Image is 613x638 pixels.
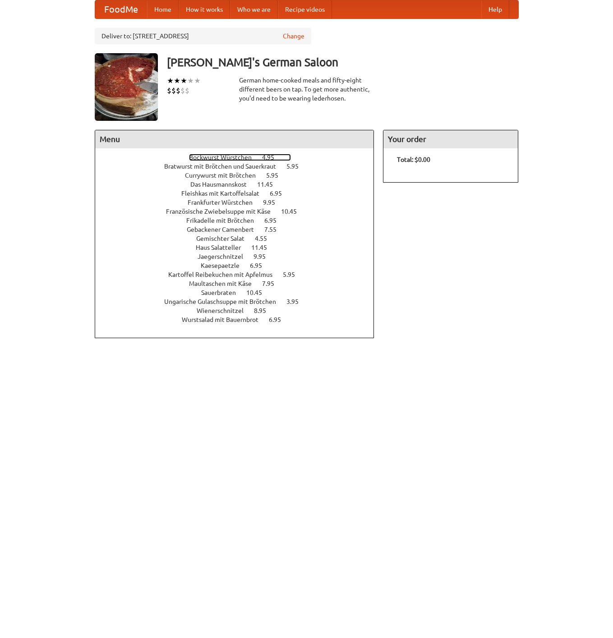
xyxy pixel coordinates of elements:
span: Bratwurst mit Brötchen und Sauerkraut [164,163,285,170]
span: 5.95 [283,271,304,278]
span: 9.95 [253,253,275,260]
span: Ungarische Gulaschsuppe mit Brötchen [164,298,285,305]
span: Wienerschnitzel [197,307,253,314]
a: Gebackener Camenbert 7.55 [187,226,293,233]
a: Kartoffel Reibekuchen mit Apfelmus 5.95 [168,271,312,278]
span: Kartoffel Reibekuchen mit Apfelmus [168,271,281,278]
h3: [PERSON_NAME]'s German Saloon [167,53,519,71]
span: Französische Zwiebelsuppe mit Käse [166,208,280,215]
a: Currywurst mit Brötchen 5.95 [185,172,295,179]
span: Currywurst mit Brötchen [185,172,265,179]
h4: Menu [95,130,374,148]
a: Das Hausmannskost 11.45 [190,181,290,188]
a: Frikadelle mit Brötchen 6.95 [186,217,293,224]
li: ★ [187,76,194,86]
span: 8.95 [254,307,275,314]
span: Kaesepaetzle [201,262,249,269]
h4: Your order [383,130,518,148]
div: Deliver to: [STREET_ADDRESS] [95,28,311,44]
span: 3.95 [286,298,308,305]
li: ★ [194,76,201,86]
span: 4.55 [255,235,276,242]
span: Frankfurter Würstchen [188,199,262,206]
div: German home-cooked meals and fifty-eight different beers on tap. To get more authentic, you'd nee... [239,76,374,103]
li: ★ [167,76,174,86]
a: Maultaschen mit Käse 7.95 [189,280,291,287]
span: 6.95 [270,190,291,197]
span: Frikadelle mit Brötchen [186,217,263,224]
li: ★ [174,76,180,86]
span: Gemischter Salat [196,235,253,242]
a: Jaegerschnitzel 9.95 [198,253,282,260]
span: Jaegerschnitzel [198,253,252,260]
span: 11.45 [251,244,276,251]
span: Haus Salatteller [196,244,250,251]
span: 7.95 [262,280,283,287]
span: 6.95 [250,262,271,269]
a: Sauerbraten 10.45 [201,289,279,296]
a: Fleishkas mit Kartoffelsalat 6.95 [181,190,299,197]
span: Sauerbraten [201,289,245,296]
li: $ [176,86,180,96]
span: 9.95 [263,199,284,206]
span: 5.95 [286,163,308,170]
a: Wurstsalad mit Bauernbrot 6.95 [182,316,298,323]
span: 10.45 [281,208,306,215]
a: Recipe videos [278,0,332,18]
span: Fleishkas mit Kartoffelsalat [181,190,268,197]
a: Ungarische Gulaschsuppe mit Brötchen 3.95 [164,298,315,305]
span: 6.95 [269,316,290,323]
a: Haus Salatteller 11.45 [196,244,284,251]
span: 10.45 [246,289,271,296]
span: Gebackener Camenbert [187,226,263,233]
img: angular.jpg [95,53,158,121]
li: ★ [180,76,187,86]
span: 11.45 [257,181,282,188]
a: Bockwurst Würstchen 4.95 [189,154,291,161]
a: Gemischter Salat 4.55 [196,235,284,242]
li: $ [167,86,171,96]
a: FoodMe [95,0,147,18]
span: Wurstsalad mit Bauernbrot [182,316,267,323]
a: Frankfurter Würstchen 9.95 [188,199,292,206]
a: Französische Zwiebelsuppe mit Käse 10.45 [166,208,313,215]
a: How it works [179,0,230,18]
a: Home [147,0,179,18]
a: Kaesepaetzle 6.95 [201,262,279,269]
li: $ [185,86,189,96]
span: Bockwurst Würstchen [189,154,261,161]
a: Change [283,32,304,41]
span: 7.55 [264,226,286,233]
a: Help [481,0,509,18]
a: Bratwurst mit Brötchen und Sauerkraut 5.95 [164,163,315,170]
span: 6.95 [264,217,286,224]
span: Das Hausmannskost [190,181,256,188]
li: $ [180,86,185,96]
span: 4.95 [262,154,283,161]
li: $ [171,86,176,96]
b: Total: $0.00 [397,156,430,163]
a: Who we are [230,0,278,18]
span: Maultaschen mit Käse [189,280,261,287]
a: Wienerschnitzel 8.95 [197,307,283,314]
span: 5.95 [266,172,287,179]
